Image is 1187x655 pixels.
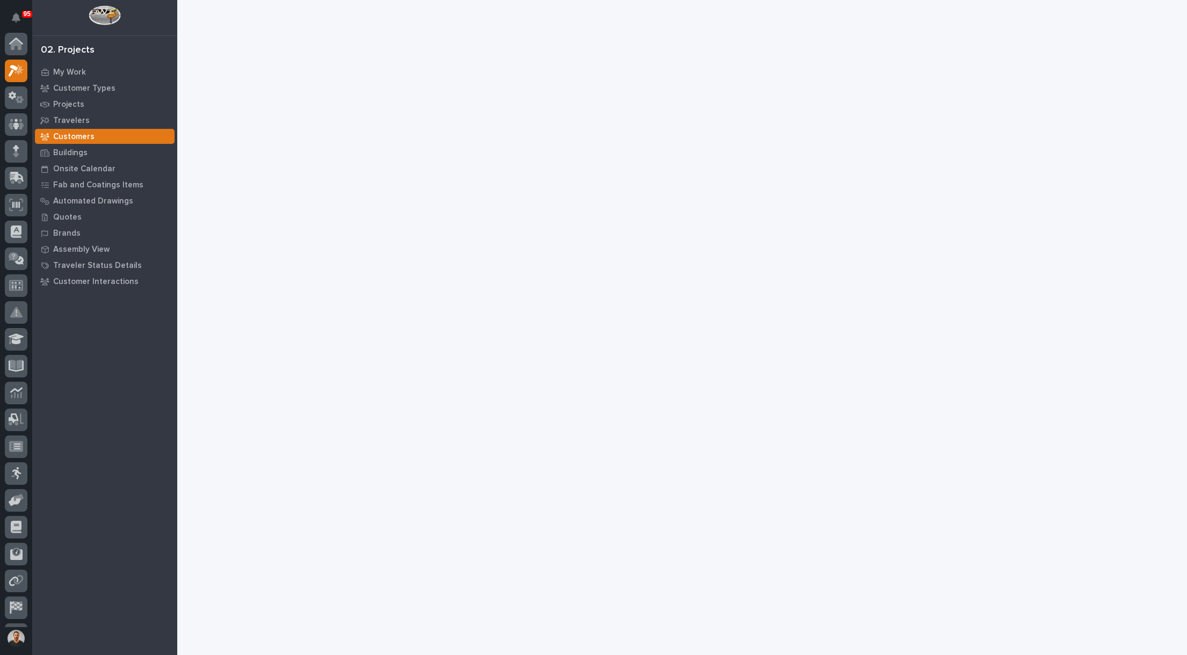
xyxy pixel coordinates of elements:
[53,100,84,110] p: Projects
[53,164,115,174] p: Onsite Calendar
[89,5,120,25] img: Workspace Logo
[24,10,31,18] p: 95
[53,277,139,287] p: Customer Interactions
[53,196,133,206] p: Automated Drawings
[32,273,177,289] a: Customer Interactions
[53,132,95,142] p: Customers
[32,144,177,161] a: Buildings
[32,80,177,96] a: Customer Types
[53,84,115,93] p: Customer Types
[32,241,177,257] a: Assembly View
[32,225,177,241] a: Brands
[53,180,143,190] p: Fab and Coatings Items
[32,193,177,209] a: Automated Drawings
[41,45,95,56] div: 02. Projects
[53,68,86,77] p: My Work
[5,6,27,29] button: Notifications
[53,213,82,222] p: Quotes
[53,261,142,271] p: Traveler Status Details
[5,627,27,650] button: users-avatar
[53,148,88,158] p: Buildings
[53,116,90,126] p: Travelers
[53,245,110,254] p: Assembly View
[32,257,177,273] a: Traveler Status Details
[32,161,177,177] a: Onsite Calendar
[13,13,27,30] div: Notifications95
[32,177,177,193] a: Fab and Coatings Items
[32,112,177,128] a: Travelers
[32,128,177,144] a: Customers
[53,229,81,238] p: Brands
[32,209,177,225] a: Quotes
[32,96,177,112] a: Projects
[32,64,177,80] a: My Work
